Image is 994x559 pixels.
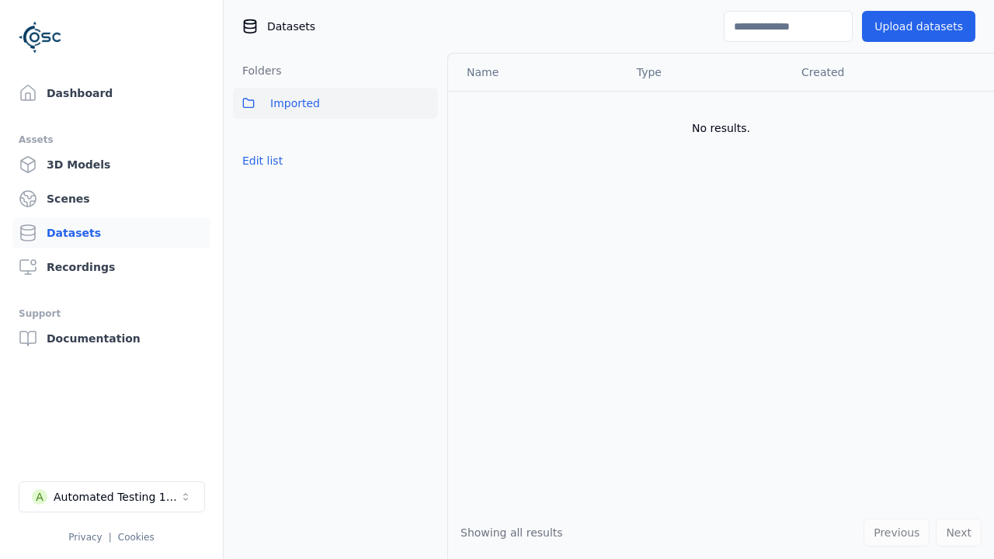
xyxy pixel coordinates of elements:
[267,19,315,34] span: Datasets
[448,91,994,165] td: No results.
[19,16,62,59] img: Logo
[862,11,975,42] button: Upload datasets
[19,481,205,512] button: Select a workspace
[68,532,102,543] a: Privacy
[461,526,563,539] span: Showing all results
[118,532,155,543] a: Cookies
[19,130,204,149] div: Assets
[12,217,210,248] a: Datasets
[12,78,210,109] a: Dashboard
[233,147,292,175] button: Edit list
[448,54,624,91] th: Name
[270,94,320,113] span: Imported
[233,88,438,119] button: Imported
[12,252,210,283] a: Recordings
[12,323,210,354] a: Documentation
[32,489,47,505] div: A
[12,183,210,214] a: Scenes
[54,489,179,505] div: Automated Testing 1 - Playwright
[789,54,969,91] th: Created
[233,63,282,78] h3: Folders
[19,304,204,323] div: Support
[109,532,112,543] span: |
[12,149,210,180] a: 3D Models
[624,54,789,91] th: Type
